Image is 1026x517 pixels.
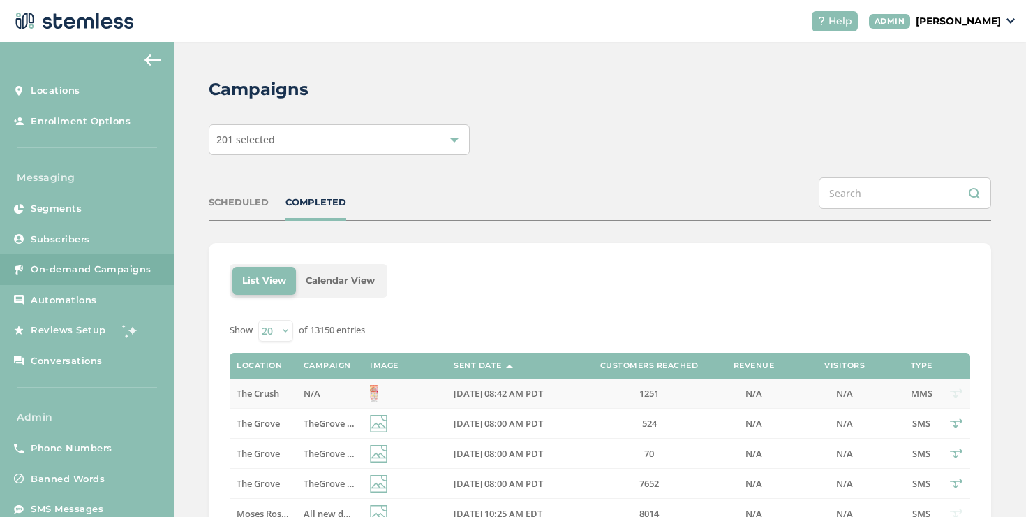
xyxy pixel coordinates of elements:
span: N/A [304,387,320,400]
div: ADMIN [869,14,911,29]
img: y3l99O75eMmFVdABgjoIjNtJKVmiT9Kl.jpg [370,385,378,402]
span: 7652 [639,477,659,490]
span: 201 selected [216,133,275,146]
img: icon-sort-1e1d7615.svg [506,365,513,368]
label: The Crush [237,388,289,400]
span: 70 [644,447,654,460]
label: 7652 [586,478,712,490]
label: The Grove [237,418,289,430]
img: icon-img-d887fa0c.svg [370,415,387,432]
label: 09/18/2025 08:42 AM PDT [454,388,572,400]
label: of 13150 entries [299,323,365,337]
label: SMS [907,448,935,460]
img: icon_down-arrow-small-66adaf34.svg [1006,18,1015,24]
span: TheGrove La Mesa: You have a new notification waiting for you, {first_name}! Reply END to cancel [304,417,724,430]
label: MMS [907,388,935,400]
span: 524 [642,417,657,430]
span: N/A [745,417,762,430]
span: The Grove [237,447,280,460]
span: On-demand Campaigns [31,263,151,277]
h2: Campaigns [209,77,308,102]
label: TheGrove La Mesa: You have a new notification waiting for you, {first_name}! Reply END to cancel [304,418,356,430]
span: [DATE] 08:00 AM PDT [454,477,543,490]
label: N/A [796,448,893,460]
label: N/A [726,388,782,400]
label: TheGrove La Mesa: You have a new notification waiting for you, {first_name}! Reply END to cancel [304,448,356,460]
img: icon-img-d887fa0c.svg [370,445,387,463]
span: N/A [745,477,762,490]
span: Phone Numbers [31,442,112,456]
span: Locations [31,84,80,98]
label: 1251 [586,388,712,400]
span: Subscribers [31,233,90,247]
span: SMS Messages [31,502,103,516]
label: 09/18/2025 08:00 AM PDT [454,478,572,490]
span: TheGrove La Mesa: You have a new notification waiting for you, {first_name}! Reply END to cancel [304,477,724,490]
span: N/A [745,447,762,460]
span: N/A [745,387,762,400]
span: [DATE] 08:00 AM PDT [454,417,543,430]
label: 70 [586,448,712,460]
img: logo-dark-0685b13c.svg [11,7,134,35]
span: SMS [912,417,930,430]
label: The Grove [237,448,289,460]
span: Enrollment Options [31,115,131,129]
label: N/A [796,388,893,400]
span: SMS [912,447,930,460]
label: Show [230,323,253,337]
span: Help [828,14,852,29]
span: [DATE] 08:42 AM PDT [454,387,543,400]
label: The Grove [237,478,289,490]
img: icon-arrow-back-accent-c549486e.svg [144,54,161,66]
label: Sent Date [454,361,502,370]
label: Revenue [734,361,775,370]
li: List View [232,267,296,295]
label: TheGrove La Mesa: You have a new notification waiting for you, {first_name}! Reply END to cancel [304,478,356,490]
span: Segments [31,202,82,216]
label: N/A [726,478,782,490]
li: Calendar View [296,267,385,295]
iframe: Chat Widget [956,450,1026,517]
span: SMS [912,477,930,490]
label: N/A [796,478,893,490]
span: The Crush [237,387,279,400]
label: 09/18/2025 08:00 AM PDT [454,418,572,430]
label: Location [237,361,282,370]
span: The Grove [237,477,280,490]
label: N/A [796,418,893,430]
label: N/A [726,448,782,460]
span: N/A [836,447,853,460]
span: N/A [836,417,853,430]
span: Conversations [31,354,103,368]
span: [DATE] 08:00 AM PDT [454,447,543,460]
label: N/A [304,388,356,400]
div: COMPLETED [285,196,346,210]
label: SMS [907,478,935,490]
label: Campaign [304,361,351,370]
p: [PERSON_NAME] [916,14,1001,29]
label: 524 [586,418,712,430]
span: N/A [836,477,853,490]
span: Reviews Setup [31,323,106,337]
label: SMS [907,418,935,430]
span: Automations [31,293,97,307]
span: Banned Words [31,472,105,486]
img: icon-img-d887fa0c.svg [370,475,387,493]
label: N/A [726,418,782,430]
label: Image [370,361,399,370]
div: SCHEDULED [209,196,269,210]
span: MMS [911,387,932,400]
span: N/A [836,387,853,400]
label: Customers Reached [600,361,699,370]
img: icon-help-white-03924b79.svg [817,17,826,25]
label: Visitors [824,361,865,370]
label: 09/18/2025 08:00 AM PDT [454,448,572,460]
span: The Grove [237,417,280,430]
img: glitter-stars-b7820f95.gif [117,316,144,344]
label: Type [911,361,932,370]
input: Search [819,177,991,209]
span: 1251 [639,387,659,400]
span: TheGrove La Mesa: You have a new notification waiting for you, {first_name}! Reply END to cancel [304,447,724,460]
